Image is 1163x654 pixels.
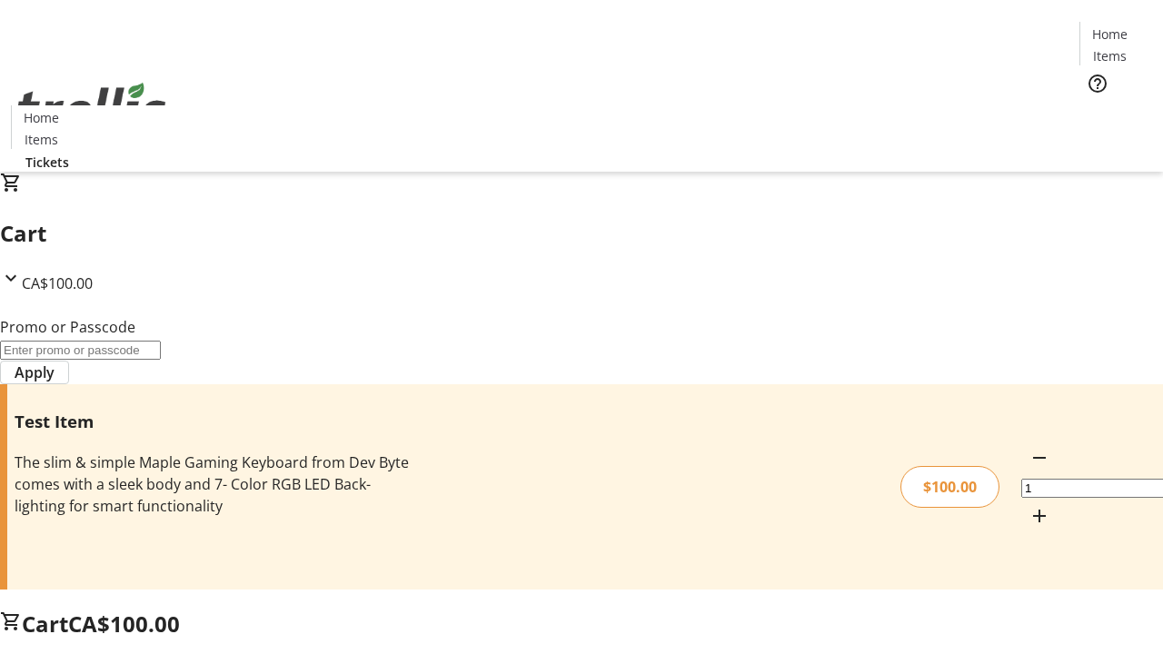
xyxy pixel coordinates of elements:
a: Home [12,108,70,127]
span: Items [1093,46,1127,65]
span: Tickets [25,153,69,172]
span: Home [24,108,59,127]
span: Home [1092,25,1128,44]
div: The slim & simple Maple Gaming Keyboard from Dev Byte comes with a sleek body and 7- Color RGB LE... [15,451,412,517]
span: CA$100.00 [68,609,180,639]
h3: Test Item [15,409,412,434]
button: Increment by one [1021,498,1058,534]
a: Items [12,130,70,149]
a: Tickets [1079,105,1152,124]
span: Apply [15,362,55,383]
span: Items [25,130,58,149]
span: Tickets [1094,105,1138,124]
button: Help [1079,65,1116,102]
img: Orient E2E Organization AshOsQzoDu's Logo [11,63,173,154]
button: Decrement by one [1021,440,1058,476]
span: CA$100.00 [22,273,93,293]
a: Tickets [11,153,84,172]
a: Items [1080,46,1138,65]
a: Home [1080,25,1138,44]
div: $100.00 [900,466,999,508]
